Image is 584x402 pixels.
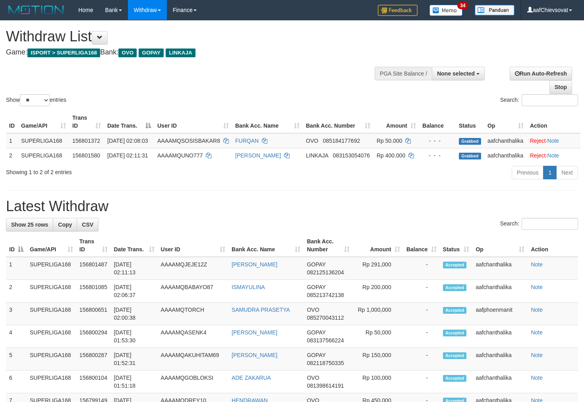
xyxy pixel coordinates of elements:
[472,348,528,371] td: aafchanthalika
[307,337,344,344] span: Copy 083137566224 to clipboard
[20,94,50,106] select: Showentries
[27,49,100,57] span: ISPORT > SUPERLIGA168
[6,133,18,148] td: 1
[6,198,578,214] h1: Latest Withdraw
[76,280,111,303] td: 156801085
[307,329,325,336] span: GOPAY
[307,284,325,290] span: GOPAY
[6,148,18,163] td: 2
[333,152,370,159] span: Copy 083153054076 to clipboard
[232,111,303,133] th: Bank Acc. Name: activate to sort column ascending
[157,152,203,159] span: AAAAMQUNO777
[232,375,271,381] a: ADE ZAKARUA
[403,280,440,303] td: -
[403,371,440,393] td: -
[556,166,578,179] a: Next
[307,375,319,381] span: OVO
[403,257,440,280] td: -
[107,138,148,144] span: [DATE] 02:08:03
[531,261,543,268] a: Note
[528,234,578,257] th: Action
[72,138,100,144] span: 156801372
[27,371,76,393] td: SUPERLIGA168
[304,234,352,257] th: Bank Acc. Number: activate to sort column ascending
[437,70,475,77] span: None selected
[18,148,69,163] td: SUPERLIGA168
[307,352,325,358] span: GOPAY
[307,292,344,298] span: Copy 085213742138 to clipboard
[6,29,381,45] h1: Withdraw List
[11,221,48,228] span: Show 25 rows
[111,348,158,371] td: [DATE] 01:52:31
[27,280,76,303] td: SUPERLIGA168
[527,111,580,133] th: Action
[500,94,578,106] label: Search:
[77,218,99,231] a: CSV
[6,280,27,303] td: 2
[307,261,325,268] span: GOPAY
[6,4,66,16] img: MOTION_logo.png
[6,111,18,133] th: ID
[457,2,468,9] span: 34
[353,325,403,348] td: Rp 50,000
[158,234,229,257] th: User ID: activate to sort column ascending
[76,371,111,393] td: 156800104
[531,329,543,336] a: Note
[232,329,277,336] a: [PERSON_NAME]
[472,234,528,257] th: Op: activate to sort column ascending
[440,234,473,257] th: Status: activate to sort column ascending
[76,348,111,371] td: 156800287
[323,138,360,144] span: Copy 085184177692 to clipboard
[228,234,304,257] th: Bank Acc. Name: activate to sort column ascending
[232,352,277,358] a: [PERSON_NAME]
[432,67,485,80] button: None selected
[307,383,344,389] span: Copy 081398614191 to clipboard
[377,152,405,159] span: Rp 400.000
[232,284,265,290] a: ISMAYULINA
[547,138,559,144] a: Note
[527,148,580,163] td: ·
[76,325,111,348] td: 156800294
[27,234,76,257] th: Game/API: activate to sort column ascending
[111,325,158,348] td: [DATE] 01:53:30
[139,49,164,57] span: GOPAY
[472,280,528,303] td: aafchanthalika
[531,307,543,313] a: Note
[353,280,403,303] td: Rp 200,000
[484,111,527,133] th: Op: activate to sort column ascending
[353,234,403,257] th: Amount: activate to sort column ascending
[158,257,229,280] td: AAAAMQJEJE12Z
[53,218,77,231] a: Copy
[443,262,467,268] span: Accepted
[27,257,76,280] td: SUPERLIGA168
[303,111,373,133] th: Bank Acc. Number: activate to sort column ascending
[158,325,229,348] td: AAAAMQASENK4
[69,111,104,133] th: Trans ID: activate to sort column ascending
[403,348,440,371] td: -
[72,152,100,159] span: 156801580
[531,284,543,290] a: Note
[158,280,229,303] td: AAAAMQBABAYO87
[166,49,195,57] span: LINKAJA
[530,138,546,144] a: Reject
[76,234,111,257] th: Trans ID: activate to sort column ascending
[157,138,220,144] span: AAAAMQSOSISBAKAR8
[6,165,238,176] div: Showing 1 to 2 of 2 entries
[104,111,154,133] th: Date Trans.: activate to sort column descending
[353,348,403,371] td: Rp 150,000
[111,280,158,303] td: [DATE] 02:06:37
[27,303,76,325] td: SUPERLIGA168
[307,307,319,313] span: OVO
[6,218,53,231] a: Show 25 rows
[459,138,481,145] span: Grabbed
[118,49,137,57] span: OVO
[522,218,578,230] input: Search:
[235,152,281,159] a: [PERSON_NAME]
[154,111,232,133] th: User ID: activate to sort column ascending
[6,234,27,257] th: ID: activate to sort column descending
[443,330,467,336] span: Accepted
[530,152,546,159] a: Reject
[443,307,467,314] span: Accepted
[27,325,76,348] td: SUPERLIGA168
[111,371,158,393] td: [DATE] 01:51:18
